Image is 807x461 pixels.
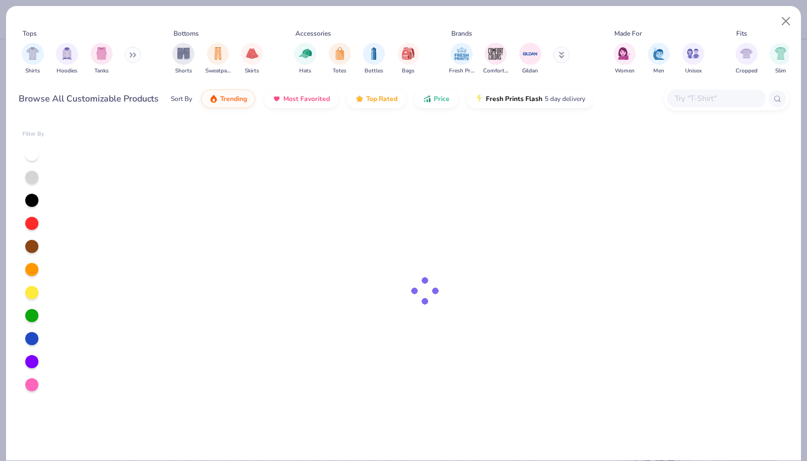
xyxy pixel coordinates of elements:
[272,94,281,103] img: most_fav.gif
[682,43,704,75] div: filter for Unisex
[26,47,39,60] img: Shirts Image
[776,11,797,32] button: Close
[614,43,636,75] div: filter for Women
[740,47,753,60] img: Cropped Image
[175,67,192,75] span: Shorts
[451,29,472,38] div: Brands
[209,94,218,103] img: trending.gif
[674,92,758,105] input: Try "T-Shirt"
[294,43,316,75] div: filter for Hats
[329,43,351,75] button: filter button
[483,43,508,75] div: filter for Comfort Colors
[414,89,458,108] button: Price
[522,67,538,75] span: Gildan
[483,67,508,75] span: Comfort Colors
[736,29,747,38] div: Fits
[366,94,397,103] span: Top Rated
[682,43,704,75] button: filter button
[172,43,194,75] div: filter for Shorts
[355,94,364,103] img: TopRated.gif
[736,43,758,75] button: filter button
[295,29,331,38] div: Accessories
[519,43,541,75] div: filter for Gildan
[241,43,263,75] div: filter for Skirts
[368,47,380,60] img: Bottles Image
[449,43,474,75] button: filter button
[483,43,508,75] button: filter button
[212,47,224,60] img: Sweatpants Image
[363,43,385,75] div: filter for Bottles
[205,67,231,75] span: Sweatpants
[648,43,670,75] div: filter for Men
[294,43,316,75] button: filter button
[205,43,231,75] div: filter for Sweatpants
[283,94,330,103] span: Most Favorited
[775,47,787,60] img: Slim Image
[486,94,542,103] span: Fresh Prints Flash
[171,94,192,104] div: Sort By
[522,46,539,62] img: Gildan Image
[201,89,255,108] button: Trending
[241,43,263,75] button: filter button
[614,29,642,38] div: Made For
[61,47,73,60] img: Hoodies Image
[449,67,474,75] span: Fresh Prints
[487,46,504,62] img: Comfort Colors Image
[475,94,484,103] img: flash.gif
[687,47,699,60] img: Unisex Image
[770,43,792,75] button: filter button
[299,67,311,75] span: Hats
[467,89,593,108] button: Fresh Prints Flash5 day delivery
[245,67,259,75] span: Skirts
[653,47,665,60] img: Men Image
[172,43,194,75] button: filter button
[94,67,109,75] span: Tanks
[334,47,346,60] img: Totes Image
[402,67,414,75] span: Bags
[19,92,159,105] div: Browse All Customizable Products
[173,29,199,38] div: Bottoms
[736,67,758,75] span: Cropped
[363,43,385,75] button: filter button
[23,130,44,138] div: Filter By
[365,67,383,75] span: Bottles
[220,94,247,103] span: Trending
[299,47,312,60] img: Hats Image
[736,43,758,75] div: filter for Cropped
[653,67,664,75] span: Men
[329,43,351,75] div: filter for Totes
[56,43,78,75] div: filter for Hoodies
[22,43,44,75] button: filter button
[22,43,44,75] div: filter for Shirts
[56,43,78,75] button: filter button
[397,43,419,75] button: filter button
[91,43,113,75] button: filter button
[57,67,77,75] span: Hoodies
[449,43,474,75] div: filter for Fresh Prints
[685,67,702,75] span: Unisex
[333,67,346,75] span: Totes
[453,46,470,62] img: Fresh Prints Image
[614,43,636,75] button: filter button
[648,43,670,75] button: filter button
[770,43,792,75] div: filter for Slim
[264,89,338,108] button: Most Favorited
[25,67,40,75] span: Shirts
[347,89,406,108] button: Top Rated
[434,94,450,103] span: Price
[545,93,585,105] span: 5 day delivery
[91,43,113,75] div: filter for Tanks
[519,43,541,75] button: filter button
[402,47,414,60] img: Bags Image
[775,67,786,75] span: Slim
[205,43,231,75] button: filter button
[177,47,190,60] img: Shorts Image
[615,67,635,75] span: Women
[397,43,419,75] div: filter for Bags
[618,47,631,60] img: Women Image
[96,47,108,60] img: Tanks Image
[23,29,37,38] div: Tops
[246,47,259,60] img: Skirts Image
